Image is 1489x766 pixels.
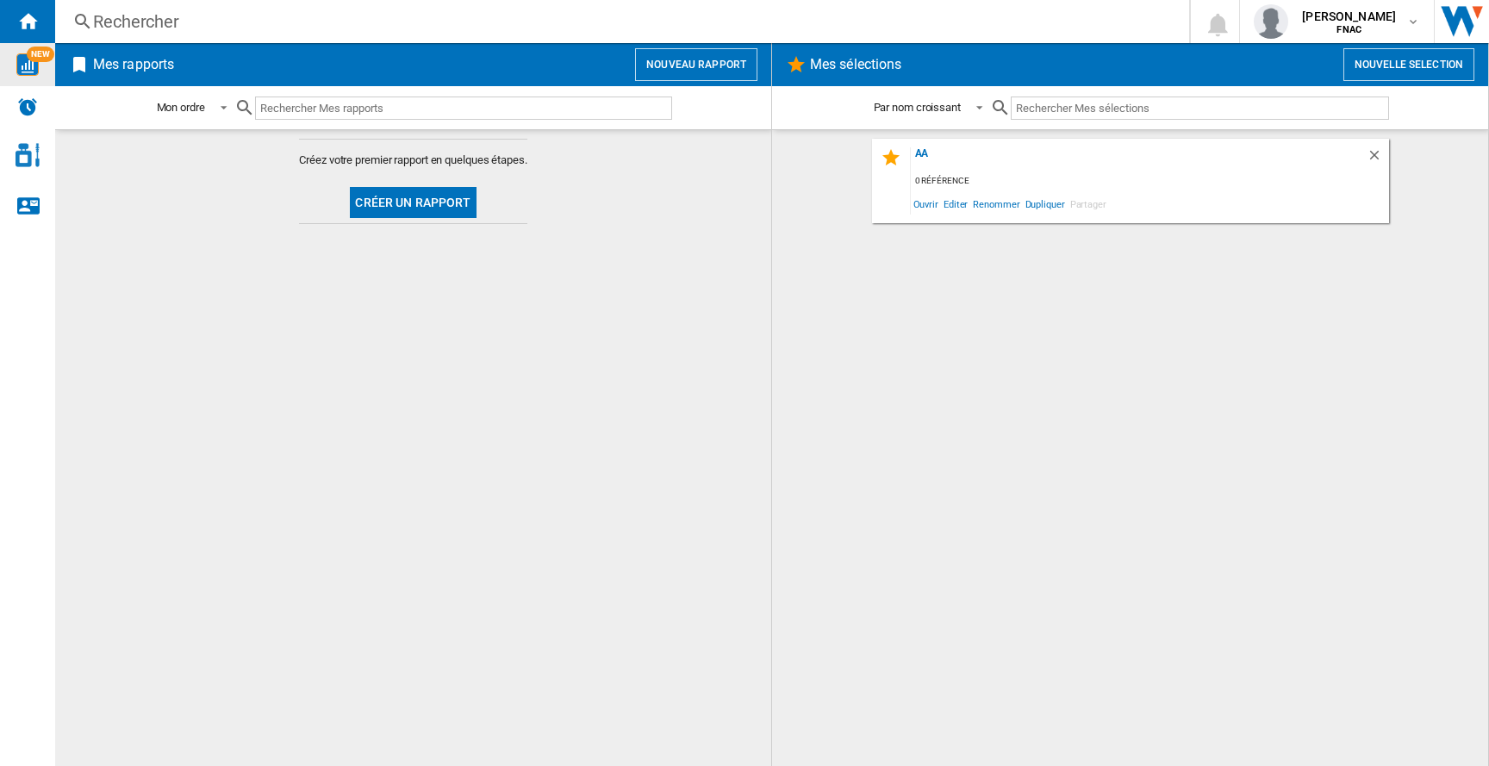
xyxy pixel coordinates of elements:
button: Nouveau rapport [635,48,757,81]
div: 0 référence [911,171,1389,192]
span: NEW [27,47,54,62]
div: Rechercher [93,9,1144,34]
img: profile.jpg [1254,4,1288,39]
span: Ouvrir [911,192,941,215]
img: alerts-logo.svg [17,97,38,117]
span: Partager [1068,192,1109,215]
div: Mon ordre [157,101,205,114]
button: Nouvelle selection [1343,48,1474,81]
h2: Mes sélections [807,48,905,81]
div: aa [911,147,1367,171]
img: cosmetic-logo.svg [16,143,40,167]
span: Editer [941,192,970,215]
img: wise-card.svg [16,53,39,76]
div: Supprimer [1367,147,1389,171]
span: [PERSON_NAME] [1302,8,1396,25]
input: Rechercher Mes rapports [255,97,672,120]
div: Par nom croissant [874,101,961,114]
span: Dupliquer [1023,192,1068,215]
span: Renommer [970,192,1022,215]
button: Créer un rapport [350,187,476,218]
span: Créez votre premier rapport en quelques étapes. [299,153,526,168]
b: FNAC [1336,24,1361,35]
h2: Mes rapports [90,48,178,81]
input: Rechercher Mes sélections [1011,97,1389,120]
